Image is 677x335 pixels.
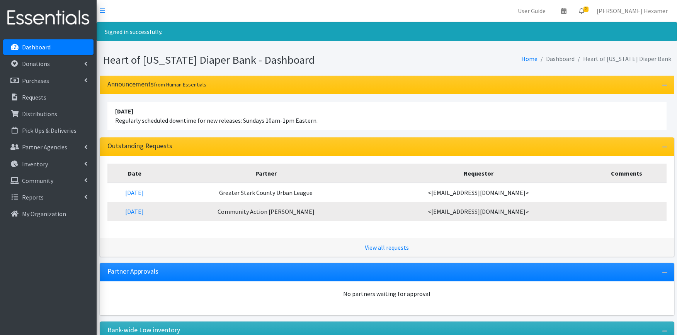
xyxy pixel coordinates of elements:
[22,60,50,68] p: Donations
[3,73,94,88] a: Purchases
[365,244,409,251] a: View all requests
[162,202,370,221] td: Community Action [PERSON_NAME]
[97,22,677,41] div: Signed in successfully.
[3,5,94,31] img: HumanEssentials
[573,3,590,19] a: 2
[125,189,144,196] a: [DATE]
[590,3,674,19] a: [PERSON_NAME] Hexamer
[107,80,206,88] h3: Announcements
[3,206,94,222] a: My Organization
[3,90,94,105] a: Requests
[125,208,144,215] a: [DATE]
[512,3,552,19] a: User Guide
[107,102,667,130] li: Regularly scheduled downtime for new releases: Sundays 10am-1pm Eastern.
[3,189,94,205] a: Reports
[22,77,49,85] p: Purchases
[107,289,667,298] div: No partners waiting for approval
[22,143,67,151] p: Partner Agencies
[3,173,94,188] a: Community
[162,164,370,183] th: Partner
[103,53,384,67] h1: Heart of [US_STATE] Diaper Bank - Dashboard
[3,39,94,55] a: Dashboard
[107,164,162,183] th: Date
[162,183,370,202] td: Greater Stark County Urban League
[22,43,51,51] p: Dashboard
[538,53,575,64] li: Dashboard
[22,110,57,118] p: Distributions
[107,326,180,334] h3: Bank-wide Low inventory
[22,210,66,218] p: My Organization
[22,177,53,184] p: Community
[115,107,133,115] strong: [DATE]
[22,193,44,201] p: Reports
[575,53,671,64] li: Heart of [US_STATE] Diaper Bank
[370,202,587,221] td: <[EMAIL_ADDRESS][DOMAIN_NAME]>
[370,183,587,202] td: <[EMAIL_ADDRESS][DOMAIN_NAME]>
[3,123,94,138] a: Pick Ups & Deliveries
[3,106,94,122] a: Distributions
[22,127,77,134] p: Pick Ups & Deliveries
[587,164,667,183] th: Comments
[107,267,158,276] h3: Partner Approvals
[370,164,587,183] th: Requestor
[22,93,46,101] p: Requests
[583,7,589,12] span: 2
[107,142,172,150] h3: Outstanding Requests
[154,81,206,88] small: from Human Essentials
[521,55,538,63] a: Home
[3,139,94,155] a: Partner Agencies
[3,156,94,172] a: Inventory
[3,56,94,71] a: Donations
[22,160,48,168] p: Inventory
